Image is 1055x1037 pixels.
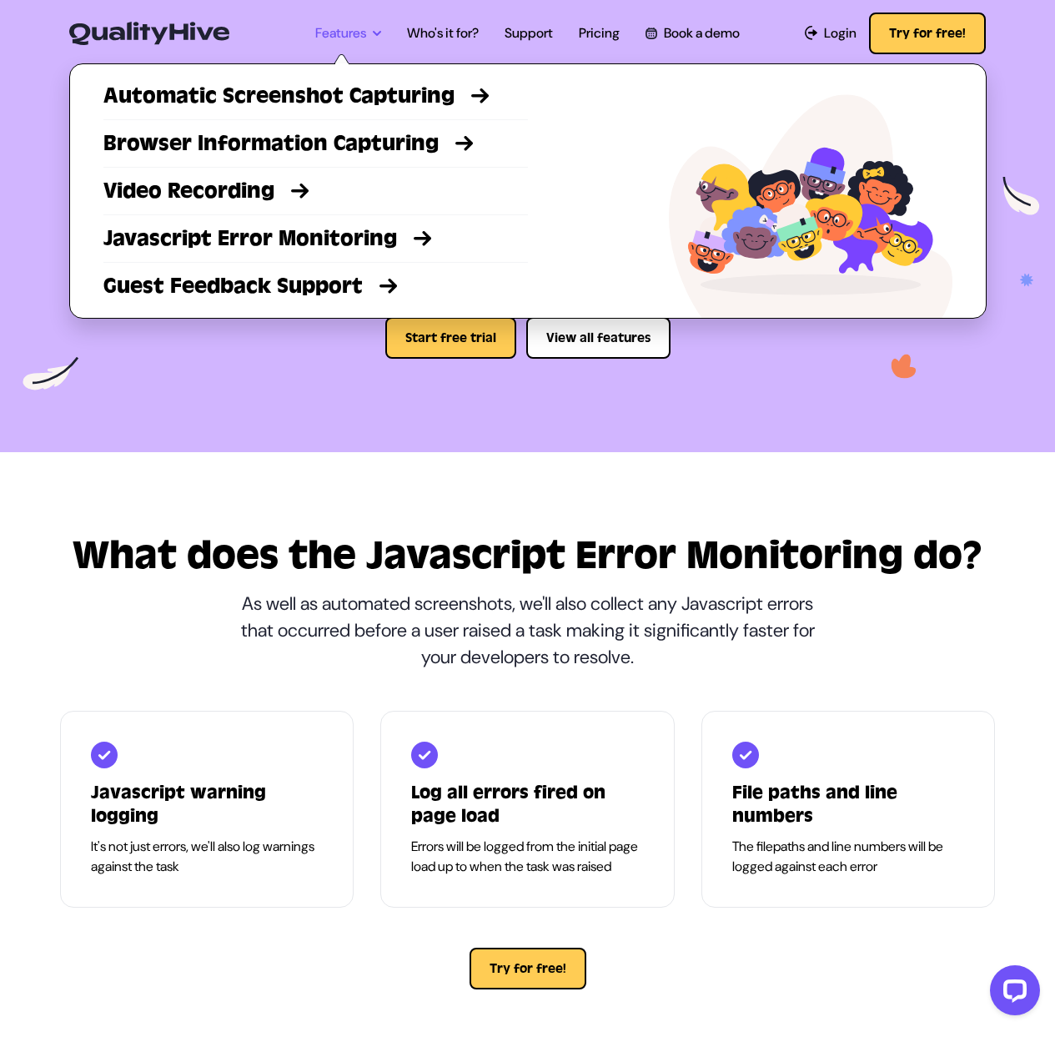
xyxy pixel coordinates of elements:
button: View all features [526,317,671,359]
img: Book a QualityHive Demo [646,28,656,38]
button: Try for free! [869,13,986,54]
p: The filepaths and line numbers will be logged against each error [732,837,965,877]
button: Start free trial [385,317,516,359]
a: Book a demo [646,23,739,43]
h3: File paths and line numbers [732,782,965,828]
a: Automatic Screenshot Capturing [103,81,528,111]
img: Javascript warning logging [91,742,118,768]
img: Log all errors fired on page load [411,742,438,768]
h2: What does the Javascript Error Monitoring do? [60,536,996,576]
a: Video Recording [103,176,528,206]
a: Who's it for? [407,23,479,43]
span: Login [824,23,857,43]
img: QualityHive - Bug Tracking Tool [69,22,229,45]
iframe: LiveChat chat widget [977,959,1047,1029]
h3: Log all errors fired on page load [411,782,644,828]
a: Javascript Error Monitoring [103,224,528,254]
p: It's not just errors, we'll also log warnings against the task [91,837,324,877]
img: File paths and line numbers [732,742,759,768]
a: Features [315,23,381,43]
a: Login [805,23,857,43]
a: Pricing [579,23,620,43]
a: Guest Feedback Support [103,271,528,301]
img: Guest website feedback [669,94,952,318]
p: As well as automated screenshots, we'll also collect any Javascript errors that occurred before a... [240,591,816,671]
h3: Javascript warning logging [91,782,324,828]
button: Try for free! [470,948,586,989]
p: Errors will be logged from the initial page load up to when the task was raised [411,837,644,877]
a: Support [505,23,553,43]
a: Browser Information Capturing [103,128,528,159]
